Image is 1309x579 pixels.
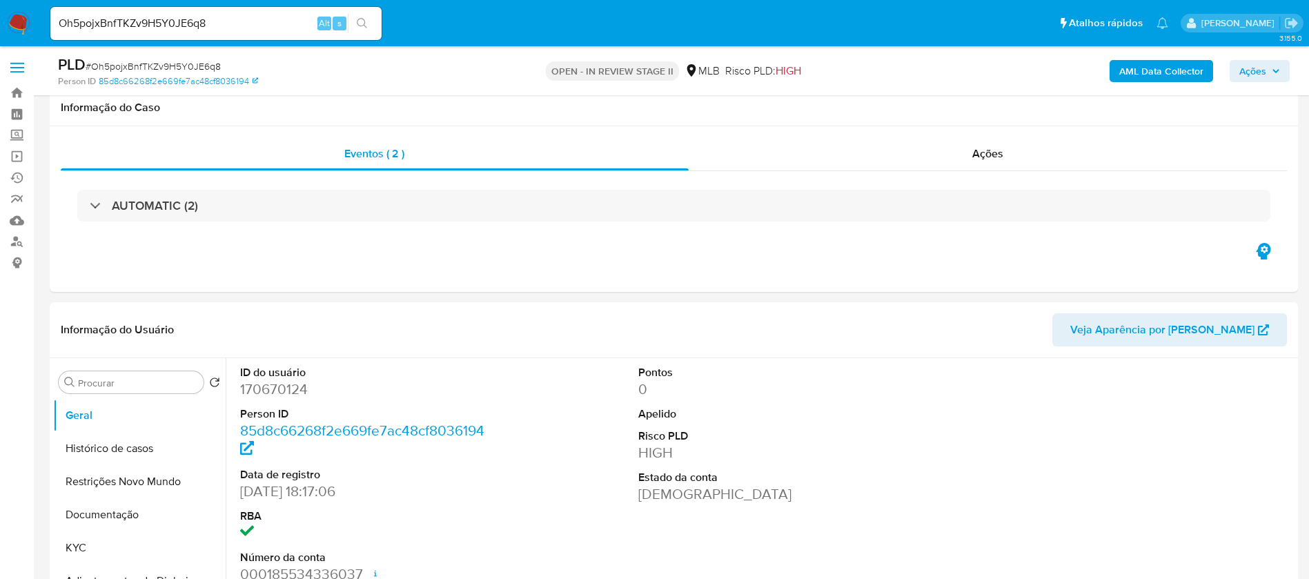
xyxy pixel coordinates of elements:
[240,365,492,380] dt: ID do usuário
[1119,60,1203,82] b: AML Data Collector
[1230,60,1290,82] button: Ações
[1070,313,1254,346] span: Veja Aparência por [PERSON_NAME]
[725,63,801,79] span: Risco PLD:
[1069,16,1143,30] span: Atalhos rápidos
[638,429,890,444] dt: Risco PLD
[58,53,86,75] b: PLD
[337,17,342,30] span: s
[240,406,492,422] dt: Person ID
[61,323,174,337] h1: Informação do Usuário
[1201,17,1279,30] p: renata.fdelgado@mercadopago.com.br
[53,531,226,565] button: KYC
[638,380,890,399] dd: 0
[240,467,492,482] dt: Data de registro
[685,63,720,79] div: MLB
[50,14,382,32] input: Pesquise usuários ou casos...
[240,482,492,501] dd: [DATE] 18:17:06
[638,484,890,504] dd: [DEMOGRAPHIC_DATA]
[319,17,330,30] span: Alt
[1157,17,1168,29] a: Notificações
[240,509,492,524] dt: RBA
[112,198,198,213] h3: AUTOMATIC (2)
[209,377,220,392] button: Retornar ao pedido padrão
[1052,313,1287,346] button: Veja Aparência por [PERSON_NAME]
[638,406,890,422] dt: Apelido
[99,75,258,88] a: 85d8c66268f2e669fe7ac48cf8036194
[240,380,492,399] dd: 170670124
[1239,60,1266,82] span: Ações
[1284,16,1299,30] a: Sair
[638,443,890,462] dd: HIGH
[77,190,1270,222] div: AUTOMATIC (2)
[78,377,198,389] input: Procurar
[638,470,890,485] dt: Estado da conta
[348,14,376,33] button: search-icon
[344,146,404,161] span: Eventos ( 2 )
[53,498,226,531] button: Documentação
[58,75,96,88] b: Person ID
[53,399,226,432] button: Geral
[240,420,484,460] a: 85d8c66268f2e669fe7ac48cf8036194
[972,146,1003,161] span: Ações
[61,101,1287,115] h1: Informação do Caso
[64,377,75,388] button: Procurar
[776,63,801,79] span: HIGH
[53,432,226,465] button: Histórico de casos
[546,61,679,81] p: OPEN - IN REVIEW STAGE II
[240,550,492,565] dt: Número da conta
[1110,60,1213,82] button: AML Data Collector
[53,465,226,498] button: Restrições Novo Mundo
[86,59,221,73] span: # Oh5pojxBnfTKZv9H5Y0JE6q8
[638,365,890,380] dt: Pontos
